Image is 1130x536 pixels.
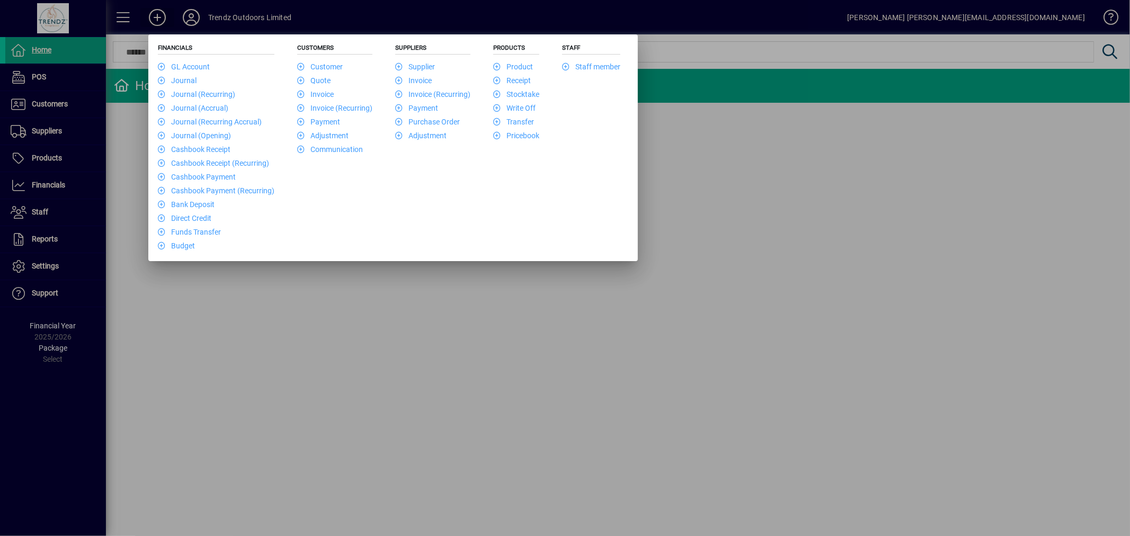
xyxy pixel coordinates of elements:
[493,118,534,126] a: Transfer
[493,44,539,55] h5: Products
[562,44,620,55] h5: Staff
[158,62,210,71] a: GL Account
[297,90,334,99] a: Invoice
[158,159,269,167] a: Cashbook Receipt (Recurring)
[493,90,539,99] a: Stocktake
[158,214,211,222] a: Direct Credit
[158,228,221,236] a: Funds Transfer
[158,131,231,140] a: Journal (Opening)
[158,145,230,154] a: Cashbook Receipt
[493,104,536,112] a: Write Off
[395,118,460,126] a: Purchase Order
[395,76,432,85] a: Invoice
[297,131,349,140] a: Adjustment
[395,104,438,112] a: Payment
[158,118,262,126] a: Journal (Recurring Accrual)
[562,62,620,71] a: Staff member
[297,62,343,71] a: Customer
[158,44,274,55] h5: Financials
[395,62,435,71] a: Supplier
[395,44,470,55] h5: Suppliers
[395,131,447,140] a: Adjustment
[158,104,228,112] a: Journal (Accrual)
[158,186,274,195] a: Cashbook Payment (Recurring)
[493,131,539,140] a: Pricebook
[297,145,363,154] a: Communication
[395,90,470,99] a: Invoice (Recurring)
[297,44,372,55] h5: Customers
[493,62,533,71] a: Product
[158,90,235,99] a: Journal (Recurring)
[297,76,331,85] a: Quote
[158,200,215,209] a: Bank Deposit
[158,173,236,181] a: Cashbook Payment
[297,118,340,126] a: Payment
[158,242,195,250] a: Budget
[158,76,197,85] a: Journal
[297,104,372,112] a: Invoice (Recurring)
[493,76,531,85] a: Receipt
